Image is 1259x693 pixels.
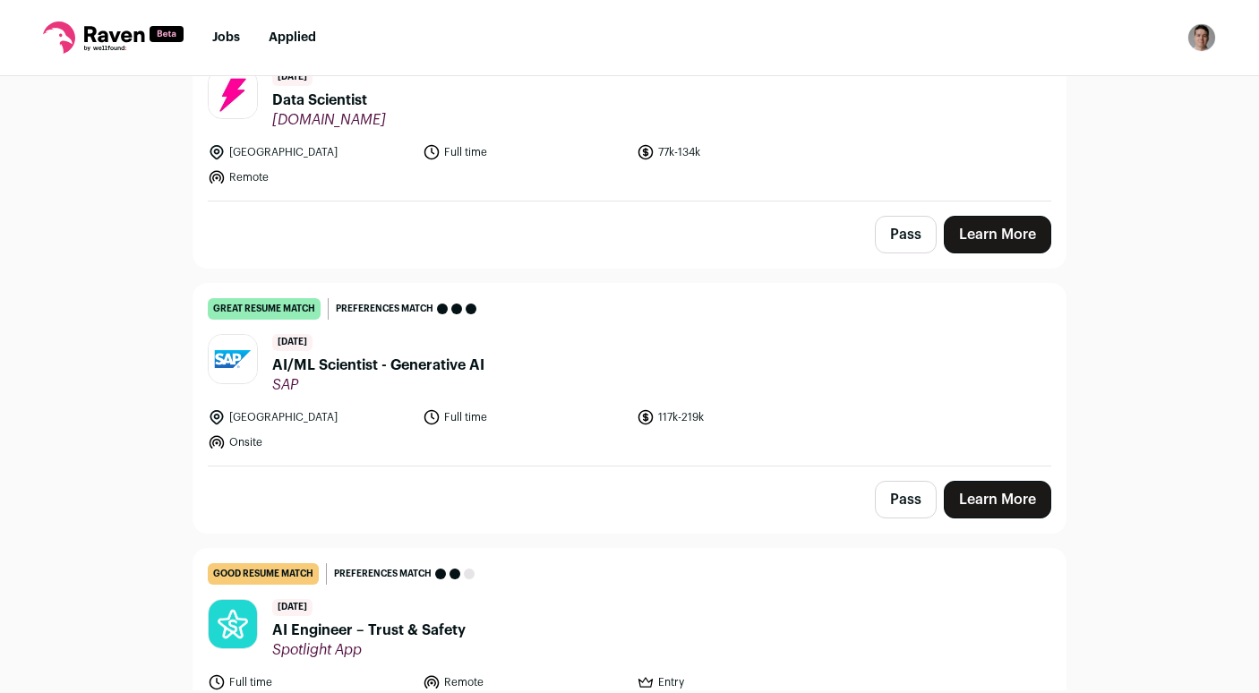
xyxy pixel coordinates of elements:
[944,216,1051,253] a: Learn More
[272,355,484,376] span: AI/ML Scientist - Generative AI
[1187,23,1216,52] button: Open dropdown
[944,481,1051,518] a: Learn More
[272,69,313,86] span: [DATE]
[209,70,257,118] img: d38d7cec5f4794a03b8acc46c108836271f4f3e1fab6ef18b2d13614590d1d9e.jpg
[272,376,484,394] span: SAP
[208,408,412,426] li: [GEOGRAPHIC_DATA]
[272,641,466,659] span: Spotlight App
[208,168,412,186] li: Remote
[637,673,841,691] li: Entry
[208,143,412,161] li: [GEOGRAPHIC_DATA]
[875,481,937,518] button: Pass
[336,300,433,318] span: Preferences match
[272,111,386,129] span: [DOMAIN_NAME]
[272,334,313,351] span: [DATE]
[208,673,412,691] li: Full time
[212,31,240,44] a: Jobs
[637,408,841,426] li: 117k-219k
[637,143,841,161] li: 77k-134k
[193,284,1066,466] a: great resume match Preferences match [DATE] AI/ML Scientist - Generative AI SAP [GEOGRAPHIC_DATA]...
[269,31,316,44] a: Applied
[334,565,432,583] span: Preferences match
[272,90,386,111] span: Data Scientist
[1187,23,1216,52] img: 12239290-medium_jpg
[209,335,257,383] img: 0a70df83ec39771e3bba6bc5c1216100e25c2819d57612eeb91ba475f4e83855.jpg
[272,599,313,616] span: [DATE]
[423,408,627,426] li: Full time
[208,298,321,320] div: great resume match
[193,19,1066,201] a: great resume match Preferences match [DATE] Data Scientist [DOMAIN_NAME] [GEOGRAPHIC_DATA] Full t...
[423,143,627,161] li: Full time
[423,673,627,691] li: Remote
[208,563,319,585] div: good resume match
[875,216,937,253] button: Pass
[272,620,466,641] span: AI Engineer – Trust & Safety
[209,600,257,648] img: a0bbf3b1a0f489d43104dddb660b75e7a2e6610b0c4c3090721c0ac3bd57c110.png
[208,433,412,451] li: Onsite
